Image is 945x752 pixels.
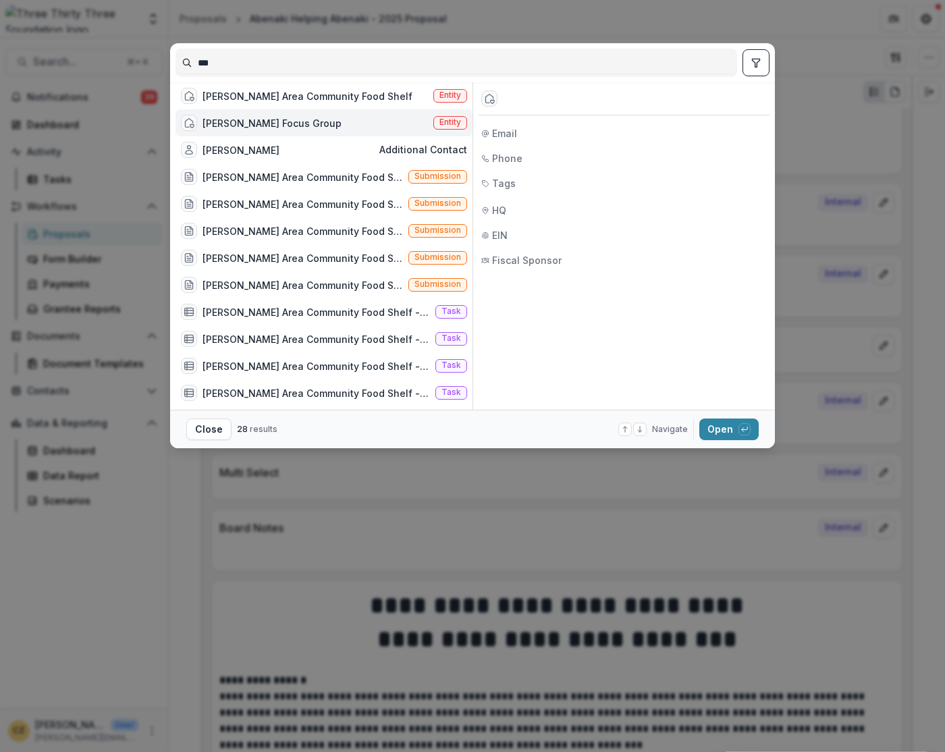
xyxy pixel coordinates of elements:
[492,253,562,267] span: Fiscal Sponsor
[652,423,688,435] span: Navigate
[492,151,522,165] span: Phone
[202,332,430,346] div: [PERSON_NAME] Area Community Food Shelf - Community - 2017 Final Report
[414,225,461,235] span: Submission
[237,424,248,434] span: 28
[699,419,759,440] button: Open
[202,386,430,400] div: [PERSON_NAME] Area Community Food Shelf - Community - 2018 Final Report
[202,170,403,184] div: [PERSON_NAME] Area Community Food Shelf - 2023
[414,252,461,262] span: Submission
[202,116,342,130] div: [PERSON_NAME] Focus Group
[250,424,277,434] span: results
[414,171,461,181] span: Submission
[379,144,467,156] span: Additional contact
[202,197,403,211] div: [PERSON_NAME] Area Community Food Shelf - Community - 2020
[202,278,403,292] div: [PERSON_NAME] Area Community Food Shelf - Community - 2017
[414,198,461,208] span: Submission
[414,279,461,289] span: Submission
[202,251,403,265] div: [PERSON_NAME] Area Community Food Shelf - Community - 2018
[439,117,461,127] span: Entity
[492,203,506,217] span: HQ
[441,387,461,397] span: Task
[492,176,516,190] span: Tags
[202,143,279,157] div: [PERSON_NAME]
[492,126,517,140] span: Email
[202,359,430,373] div: [PERSON_NAME] Area Community Food Shelf - Community - 2018 Final Report
[186,419,232,440] button: Close
[441,360,461,370] span: Task
[202,305,430,319] div: [PERSON_NAME] Area Community Food Shelf - Community - 2017 Final Report
[492,228,508,242] span: EIN
[439,90,461,100] span: Entity
[202,89,412,103] div: [PERSON_NAME] Area Community Food Shelf
[441,333,461,343] span: Task
[202,224,403,238] div: [PERSON_NAME] Area Community Food Shelf - Community - 2019
[742,49,769,76] button: toggle filters
[441,306,461,316] span: Task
